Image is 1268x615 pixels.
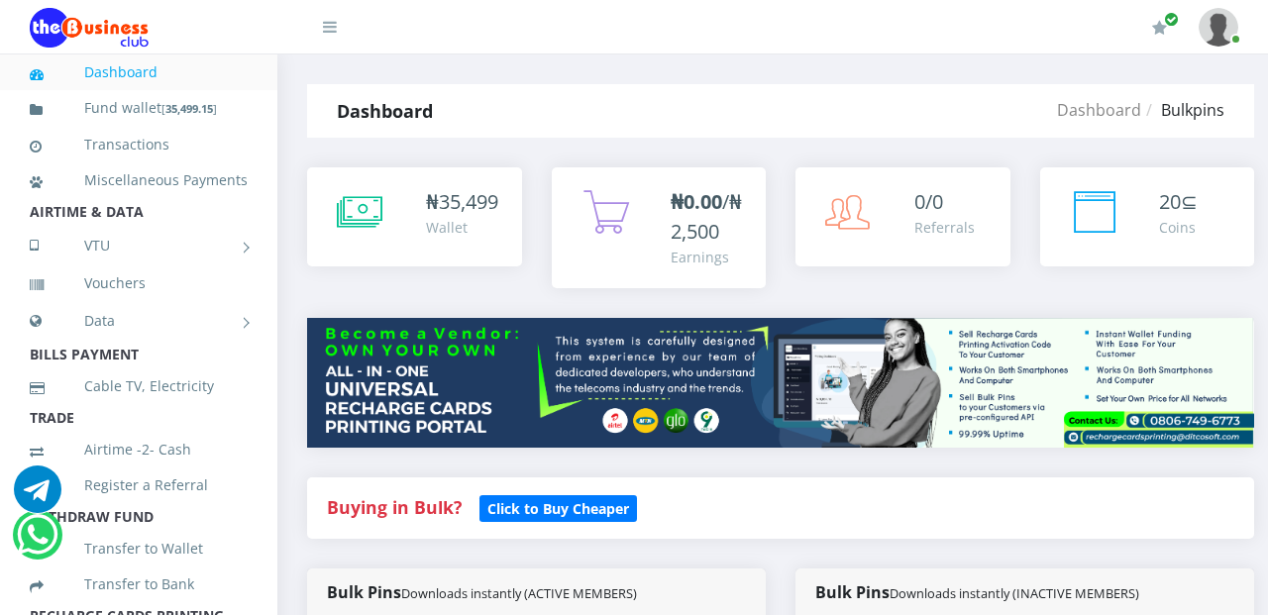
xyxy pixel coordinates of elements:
a: Cable TV, Electricity [30,363,248,409]
small: Downloads instantly (INACTIVE MEMBERS) [890,584,1139,602]
a: Click to Buy Cheaper [479,495,637,519]
strong: Bulk Pins [815,581,1139,603]
a: VTU [30,221,248,270]
a: Dashboard [1057,99,1141,121]
img: multitenant_rcp.png [307,318,1254,448]
a: Transfer to Bank [30,562,248,607]
a: 0/0 Referrals [795,167,1010,266]
div: Earnings [671,247,747,267]
a: Chat for support [17,526,57,559]
b: ₦0.00 [671,188,722,215]
strong: Buying in Bulk? [327,495,462,519]
img: Logo [30,8,149,48]
b: 35,499.15 [165,101,213,116]
div: Wallet [426,217,498,238]
img: User [1199,8,1238,47]
div: ⊆ [1159,187,1198,217]
a: Chat for support [14,480,61,513]
div: Referrals [914,217,975,238]
a: Vouchers [30,260,248,306]
b: Click to Buy Cheaper [487,499,629,518]
a: Miscellaneous Payments [30,157,248,203]
strong: Bulk Pins [327,581,637,603]
span: Renew/Upgrade Subscription [1164,12,1179,27]
a: Transfer to Wallet [30,526,248,571]
a: Fund wallet[35,499.15] [30,85,248,132]
span: 20 [1159,188,1181,215]
a: Dashboard [30,50,248,95]
i: Renew/Upgrade Subscription [1152,20,1167,36]
li: Bulkpins [1141,98,1224,122]
a: ₦0.00/₦2,500 Earnings [552,167,767,288]
small: Downloads instantly (ACTIVE MEMBERS) [401,584,637,602]
a: Transactions [30,122,248,167]
a: ₦35,499 Wallet [307,167,522,266]
a: Data [30,296,248,346]
a: Register a Referral [30,462,248,508]
a: Airtime -2- Cash [30,427,248,472]
span: 35,499 [439,188,498,215]
small: [ ] [161,101,217,116]
div: ₦ [426,187,498,217]
strong: Dashboard [337,99,433,123]
span: /₦2,500 [671,188,742,245]
div: Coins [1159,217,1198,238]
span: 0/0 [914,188,943,215]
